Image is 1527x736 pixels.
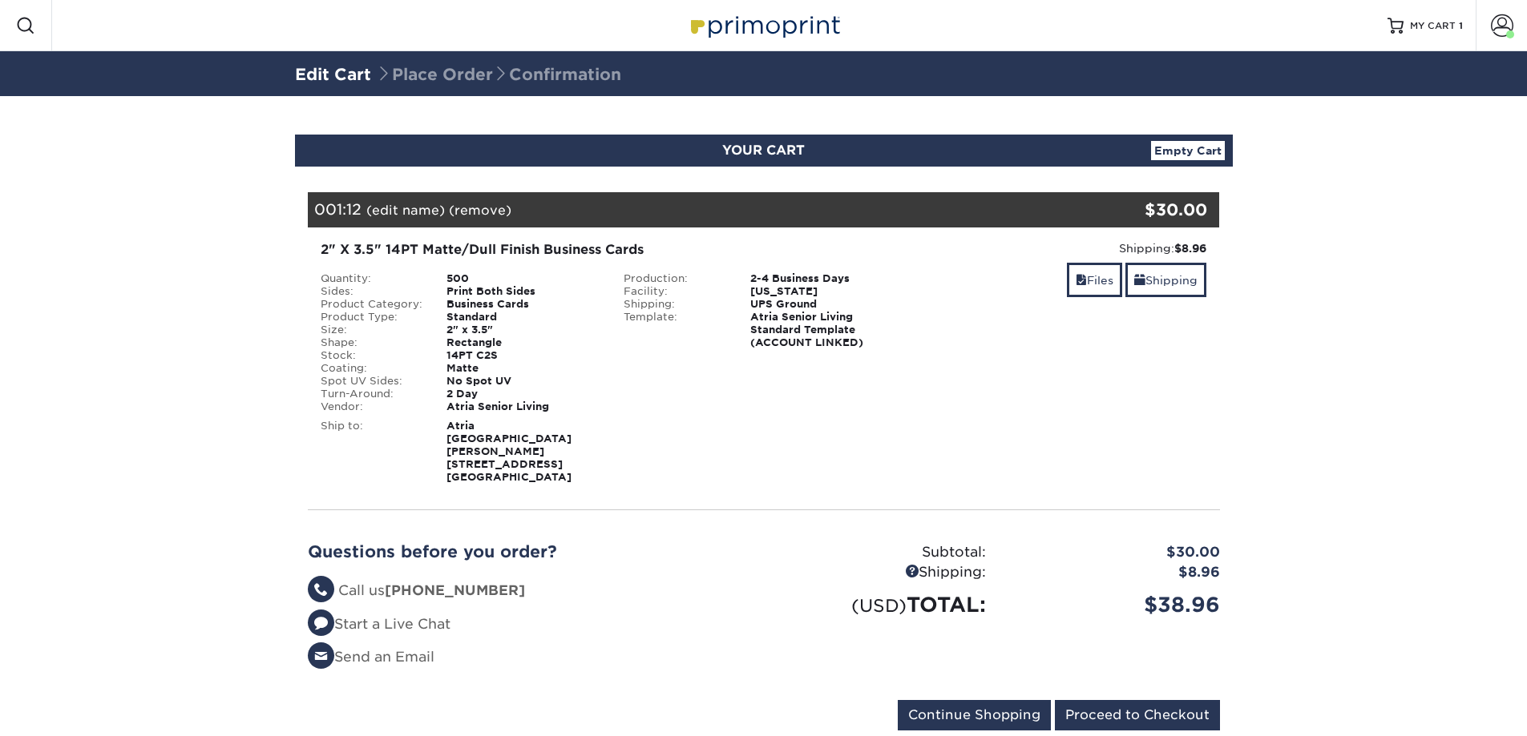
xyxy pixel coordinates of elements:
div: [US_STATE] [738,285,915,298]
div: 2 Day [434,388,612,400]
span: 12 [346,200,362,218]
div: $30.00 [1068,198,1208,222]
div: Stock: [309,349,435,362]
div: Standard [434,311,612,324]
a: Files [1067,263,1122,297]
div: $38.96 [998,589,1232,620]
div: $8.96 [998,562,1232,583]
span: Place Order Confirmation [376,65,621,84]
a: Empty Cart [1151,141,1225,160]
img: Primoprint [684,8,844,42]
div: Matte [434,362,612,375]
div: Rectangle [434,336,612,349]
div: Shipping: [764,562,998,583]
div: Business Cards [434,298,612,311]
div: 2" x 3.5" [434,324,612,336]
div: Quantity: [309,272,435,285]
div: Production: [612,272,738,285]
div: 2" X 3.5" 14PT Matte/Dull Finish Business Cards [321,240,903,259]
div: Print Both Sides [434,285,612,298]
div: 001: [308,192,1068,227]
div: 500 [434,272,612,285]
div: 14PT C2S [434,349,612,362]
div: Facility: [612,285,738,298]
span: shipping [1134,274,1145,287]
div: Size: [309,324,435,336]
a: (remove) [449,203,511,218]
div: Subtotal: [764,542,998,563]
div: Shipping: [612,298,738,311]
h2: Questions before you order? [308,542,752,561]
div: Turn-Around: [309,388,435,400]
div: $30.00 [998,542,1232,563]
a: Start a Live Chat [308,616,450,632]
span: YOUR CART [722,143,805,158]
div: Vendor: [309,400,435,413]
small: (USD) [851,595,907,616]
div: Product Category: [309,298,435,311]
div: TOTAL: [764,589,998,620]
div: Shipping: [927,240,1207,256]
div: Template: [612,311,738,349]
input: Continue Shopping [898,700,1051,730]
span: MY CART [1410,19,1456,33]
div: Atria Senior Living [434,400,612,413]
div: Ship to: [309,420,435,484]
div: Shape: [309,336,435,349]
a: Edit Cart [295,65,371,84]
div: Product Type: [309,311,435,324]
div: No Spot UV [434,375,612,388]
div: Coating: [309,362,435,375]
input: Proceed to Checkout [1055,700,1220,730]
div: Sides: [309,285,435,298]
span: 1 [1459,20,1463,31]
div: Spot UV Sides: [309,375,435,388]
div: 2-4 Business Days [738,272,915,285]
div: Atria Senior Living Standard Template (ACCOUNT LINKED) [738,311,915,349]
strong: $8.96 [1174,242,1206,255]
a: (edit name) [366,203,445,218]
strong: [PHONE_NUMBER] [385,582,525,598]
a: Send an Email [308,649,434,665]
span: files [1076,274,1087,287]
a: Shipping [1125,263,1206,297]
li: Call us [308,581,752,601]
strong: Atria [GEOGRAPHIC_DATA][PERSON_NAME] [STREET_ADDRESS] [GEOGRAPHIC_DATA] [446,420,572,483]
div: UPS Ground [738,298,915,311]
